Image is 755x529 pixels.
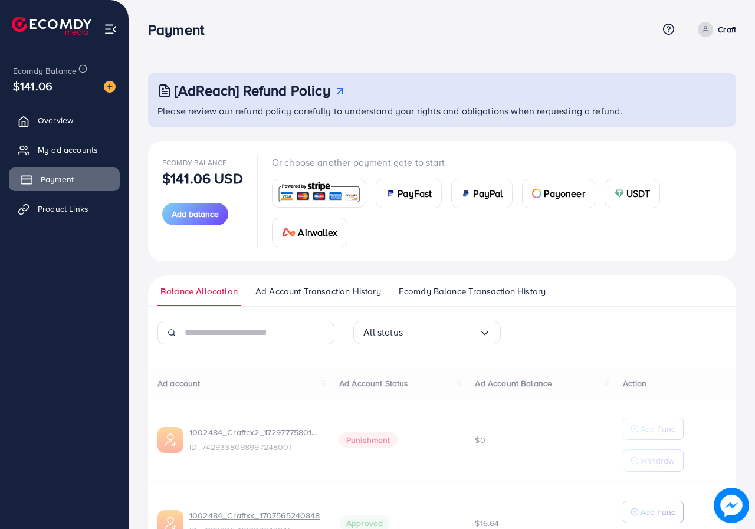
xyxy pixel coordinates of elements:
[363,323,403,341] span: All status
[714,488,749,523] img: image
[522,179,595,208] a: cardPayoneer
[615,189,624,198] img: card
[41,173,74,185] span: Payment
[272,179,367,208] a: card
[693,22,736,37] a: Craft
[104,22,117,36] img: menu
[386,189,395,198] img: card
[148,21,214,38] h3: Payment
[157,104,729,118] p: Please review our refund policy carefully to understand your rights and obligations when requesti...
[282,228,296,237] img: card
[272,155,722,169] p: Or choose another payment gate to start
[9,167,120,191] a: Payment
[175,82,330,99] h3: [AdReach] Refund Policy
[9,138,120,162] a: My ad accounts
[718,22,736,37] p: Craft
[398,186,432,201] span: PayFast
[403,323,479,341] input: Search for option
[13,77,52,94] span: $141.06
[162,157,226,167] span: Ecomdy Balance
[276,180,363,206] img: card
[353,321,501,344] div: Search for option
[626,186,651,201] span: USDT
[298,225,337,239] span: Airwallex
[12,17,91,35] img: logo
[451,179,513,208] a: cardPayPal
[544,186,585,201] span: Payoneer
[532,189,541,198] img: card
[399,285,546,298] span: Ecomdy Balance Transaction History
[255,285,381,298] span: Ad Account Transaction History
[13,65,77,77] span: Ecomdy Balance
[162,171,243,185] p: $141.06 USD
[9,109,120,132] a: Overview
[473,186,503,201] span: PayPal
[38,144,98,156] span: My ad accounts
[9,197,120,221] a: Product Links
[160,285,238,298] span: Balance Allocation
[272,218,347,247] a: cardAirwallex
[38,114,73,126] span: Overview
[162,203,228,225] button: Add balance
[461,189,471,198] img: card
[38,203,88,215] span: Product Links
[172,208,219,220] span: Add balance
[605,179,661,208] a: cardUSDT
[376,179,442,208] a: cardPayFast
[104,81,116,93] img: image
